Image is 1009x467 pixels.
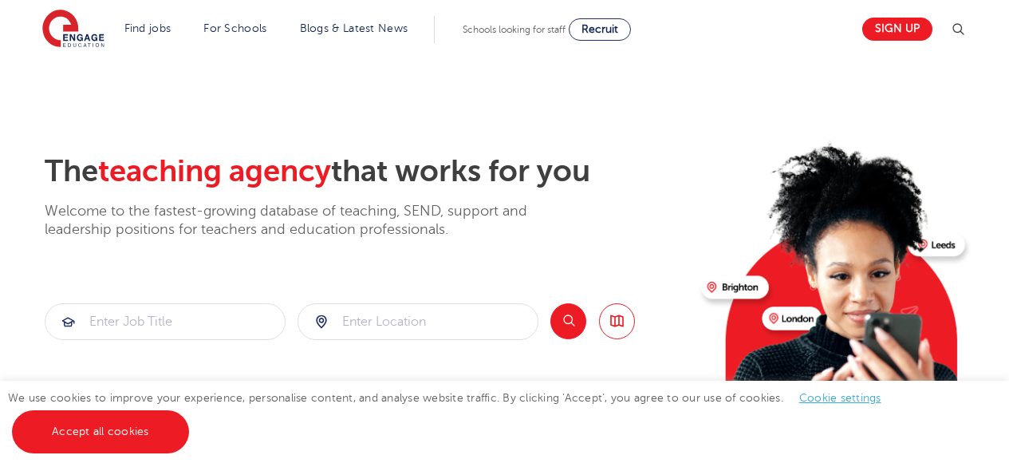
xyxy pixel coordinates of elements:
a: Find jobs [124,22,171,34]
img: Engage Education [42,10,104,49]
span: Schools looking for staff [463,24,566,35]
a: Sign up [862,18,932,41]
button: Search [550,303,586,339]
a: Cookie settings [799,392,881,404]
div: Submit [45,303,286,340]
h2: The that works for you [45,153,688,190]
a: Blogs & Latest News [300,22,408,34]
span: teaching agency [98,154,331,188]
input: Submit [45,304,285,339]
p: Welcome to the fastest-growing database of teaching, SEND, support and leadership positions for t... [45,202,571,239]
a: Accept all cookies [12,410,189,453]
input: Submit [298,304,538,339]
a: For Schools [203,22,266,34]
div: Submit [298,303,538,340]
a: Recruit [569,18,631,41]
span: We use cookies to improve your experience, personalise content, and analyse website traffic. By c... [8,392,897,437]
span: Recruit [581,23,618,35]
